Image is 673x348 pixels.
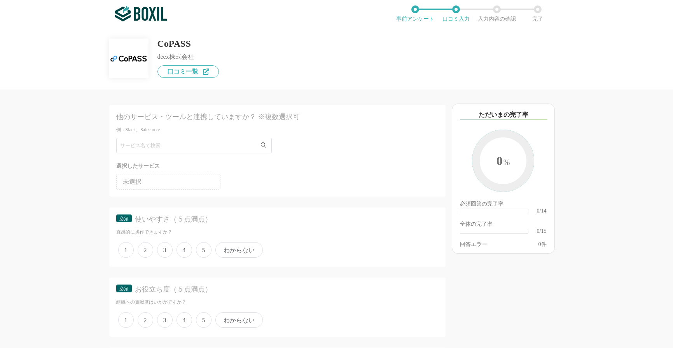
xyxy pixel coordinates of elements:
[157,65,219,78] a: 口コミ一覧
[119,286,129,292] span: 必須
[477,5,517,22] li: 入力内容の確認
[157,39,219,48] div: CoPASS
[196,242,212,258] span: 5
[157,242,173,258] span: 3
[196,312,212,328] span: 5
[177,242,192,258] span: 4
[538,242,547,247] div: 件
[537,208,547,214] div: 0/14
[395,5,436,22] li: 事前アンケート
[177,312,192,328] span: 4
[138,312,153,328] span: 2
[115,6,167,21] img: ボクシルSaaS_ロゴ
[503,158,510,167] span: %
[480,137,526,186] span: 0
[116,229,439,236] div: 直感的に操作できますか？
[167,69,198,75] span: 口コミ一覧
[116,161,439,171] div: 選択したサービス
[436,5,477,22] li: 口コミ入力
[116,299,439,306] div: 組織への貢献度はいかがですか？
[538,241,541,247] span: 0
[215,242,263,258] span: わからない
[157,54,219,60] div: deex株式会社
[460,201,547,208] div: 必須回答の完了率
[157,312,173,328] span: 3
[116,138,272,153] input: サービス名で検索
[460,242,487,247] div: 回答エラー
[537,228,547,234] div: 0/15
[138,242,153,258] span: 2
[118,312,134,328] span: 1
[460,221,547,228] div: 全体の完了率
[118,242,134,258] span: 1
[460,110,547,120] div: ただいまの完了率
[116,127,439,133] div: 例：Slack、Salesforce
[123,179,142,185] span: 未選択
[119,216,129,221] span: 必須
[517,5,558,22] li: 完了
[215,312,263,328] span: わからない
[135,285,425,294] div: お役立ち度（５点満点）
[135,214,425,224] div: 使いやすさ（５点満点）
[116,112,406,122] div: 他のサービス・ツールと連携していますか？ ※複数選択可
